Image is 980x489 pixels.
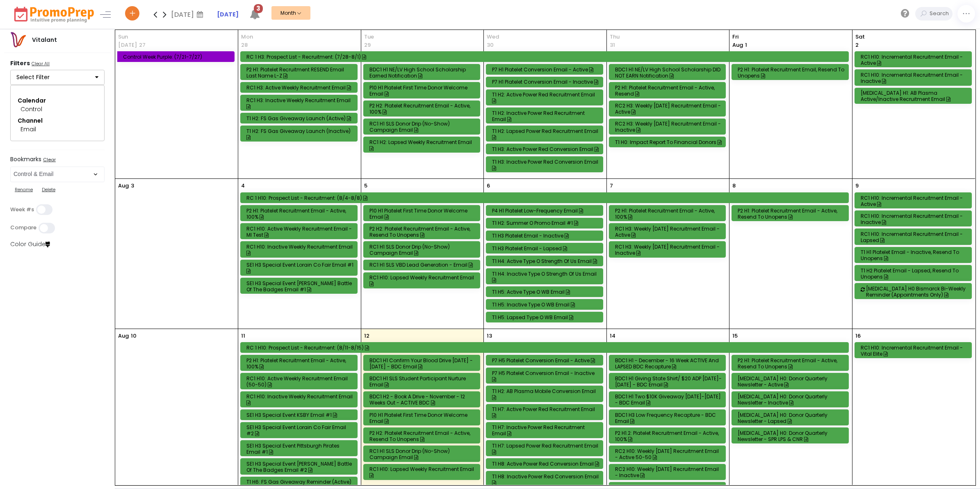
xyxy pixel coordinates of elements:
p: 5 [364,182,367,190]
div: T1 H5: Inactive Type O WB Email [492,302,599,308]
div: SE1 H3 Special Event Lorain Co Fair Email #2 [246,424,354,436]
div: P2 H2: Platelet Recruitment Email - Active, Resend to Unopens [369,430,477,442]
u: Clear All [32,60,50,67]
div: RC1 H10: Lapsed Weekly Recruitment Email [369,466,477,478]
div: [MEDICAL_DATA] H0: Donor Quarterly Newsletter - Lapsed [738,412,845,424]
a: Color Guide [10,240,50,248]
div: RC 1 H10: Prospect List - Recruitment: (8/11-8/15) [246,345,845,351]
div: SE1 H3 Special Event Pittsburgh Pirates Email #1 [246,443,354,455]
p: 8 [732,182,736,190]
div: T1 H1 Platelet Email - Inactive, Resend to Unopens [861,249,968,261]
label: Bookmarks [10,156,105,165]
div: T1 H2: FS Gas Giveaway Launch (Inactive) [246,128,354,140]
span: Sun [118,33,235,41]
p: 31 [610,41,615,49]
div: RC1 H10: Active Weekly Recruitment Email - MI Test [246,226,354,238]
div: T1 H2: Active Power Red Recruitment Email [492,91,599,104]
button: Month [271,6,310,20]
p: 6 [487,182,490,190]
div: P2 H1: Platelet Recruitment Email - Active, 100% [615,208,722,220]
div: P2 H1: Platelet Recruitment Email - Active, 100% [246,208,354,220]
p: 13 [487,332,492,340]
div: P7 H5 Platelet Conversion Email - Active [492,357,599,363]
div: Calendar [18,96,97,105]
div: P7 H5 Platelet Conversion Email - Inactive [492,370,599,382]
div: P10 H1 Platelet First Time Donor Welcome Email [369,208,477,220]
p: 14 [610,332,615,340]
div: RC1 H10: Incremental Recruitment Email - Active [861,54,968,66]
div: BDC1 H1 Two $10K Giveaway [DATE]-[DATE] - BDC Email [615,393,722,406]
label: Week #s [10,206,34,213]
div: Vitalant [26,36,63,44]
p: 28 [241,41,248,49]
div: RC2 H10: Weekly [DATE] Recruitment Email - Inactive [615,466,722,478]
div: P7 H1 Platelet Conversion Email - Active [492,66,599,73]
div: Control Week Purple: (7/21-7/27) [123,54,231,60]
div: P2 H2: Platelet Recruitment Email - Active, Resend to Unopens [369,226,477,238]
div: T1 H7: Inactive Power Red Recruitment Email [492,424,599,436]
span: Sat [855,33,972,41]
div: SE1 H3 Special Event Lorain Co Fair Email #1 [246,262,354,274]
div: T1 H2: AB Plasma Mobile Conversion Email [492,388,599,400]
p: 12 [364,332,369,340]
div: RC1 H1 SLS Donor Drip (No-Show) Campaign Email [369,244,477,256]
u: Clear [43,156,56,163]
div: T1 H2 Platelet Email - Lapsed, Resend to Unopens [861,267,968,280]
div: T1 H4: Active Type O Strength of Us Email [492,258,599,264]
div: P2 H1: Platelet Recruitment Email - Active, Resend to Unopens [738,357,845,370]
span: Thu [610,33,727,41]
div: RC1 H1 SLS Donor Drip (No-Show) Campaign Email [369,448,477,460]
input: Search [928,7,953,21]
div: RC2 H3: Weekly [DATE] Recruitment Email - Active [615,103,722,115]
div: [DATE] [171,8,206,21]
div: RC1 H10: Incremental Recruitment Email - Vital Elite [861,345,968,357]
div: BDC1 H2 - Book a Drive - November - 12 Weeks out - ACTIVE BDC [369,393,477,406]
p: 15 [732,332,738,340]
div: RC2 H3: Weekly [DATE] Recruitment Email - Inactive [615,121,722,133]
div: BDC1 H1 - December - 16 Week ACTIVE and LAPSED BDC Recapture [615,357,722,370]
div: T1 H7: Active Power Red Recruitment Email [492,406,599,418]
div: RC 1 H10: Prospect List - Recruitment: (8/4-8/8) [246,195,845,201]
div: SE1 H3 Special Event KSBY Email #1 [246,412,354,418]
div: RC1 H10: Inactive Weekly Recruitment Email [246,244,354,256]
div: T1 H7: Lapsed Power Red Recruitment Email [492,443,599,455]
div: RC2 H10: Weekly [DATE] Recruitment Email - Active 50-50 [615,448,722,460]
div: T1 H2: FS Gas Giveaway Launch (Active) [246,115,354,121]
div: P2 H1: Platelet Recruitment RESEND Email Last Name L-Z [246,66,354,79]
label: Compare [10,224,36,231]
p: 9 [855,182,859,190]
div: P2 H1: Platelet Recruitment Email, Resend to Unopens [738,66,845,79]
div: T1 H2: Inactive Power Red Recruitment Email [492,110,599,122]
p: Aug [118,332,129,340]
div: P2 H1: Platelet Recruitment Email - Active, 100% [246,357,354,370]
strong: [DATE] [217,10,239,18]
div: [MEDICAL_DATA] H0: Donor Quarterly Newsletter - Active [738,375,845,388]
div: P2 H1: Platelet Recruitment Email - Active, Resend [615,85,722,97]
span: Mon [241,33,358,41]
div: RC1 H10: Incremental Recruitment Email - Inactive [861,213,968,225]
button: Select Filter [10,70,105,85]
span: 3 [254,4,263,13]
div: T1 H4: Inactive Type O Strength of Us Email [492,271,599,283]
div: Email [21,125,94,134]
p: 11 [241,332,245,340]
p: 7 [610,182,613,190]
div: T1 H3 Platelet Email - Lapsed [492,245,599,251]
div: SE1 H3 Special Event [PERSON_NAME] Battle of the Badges Email #1 [246,280,354,292]
p: 10 [131,332,137,340]
div: RC1 H3: Inactive Weekly Recruitment Email [246,97,354,110]
div: [MEDICAL_DATA] H1: AB Plasma Active/Inactive Recruitment Email [861,90,968,102]
div: P7 H1 Platelet Conversion Email - Inactive [492,79,599,85]
div: P2 H1.2: Platelet Recruitment Email - Active, 100% [615,430,722,442]
div: P4 H1 Platelet Low-Frequency Email [492,208,599,214]
div: RC1 H10: Lapsed Weekly Recruitment Email [369,274,477,287]
div: BDC1 H1 NE/LV High School Scholarship DID NOT EARN Notification [615,66,722,79]
div: [MEDICAL_DATA] H0: Donor Quarterly Newsletter - SPR LPS & CNR [738,430,845,442]
p: 27 [139,41,146,49]
p: 3 [131,182,134,190]
div: RC1 H1 SLS Donor Drip (No-Show) Campaign Email [369,121,477,133]
span: Wed [487,33,604,41]
div: P10 H1 Platelet First Time Donor Welcome Email [369,412,477,424]
iframe: gist-messenger-bubble-iframe [952,461,972,481]
div: RC1 H1 SLS VBD Lead Generation - Email [369,262,477,268]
